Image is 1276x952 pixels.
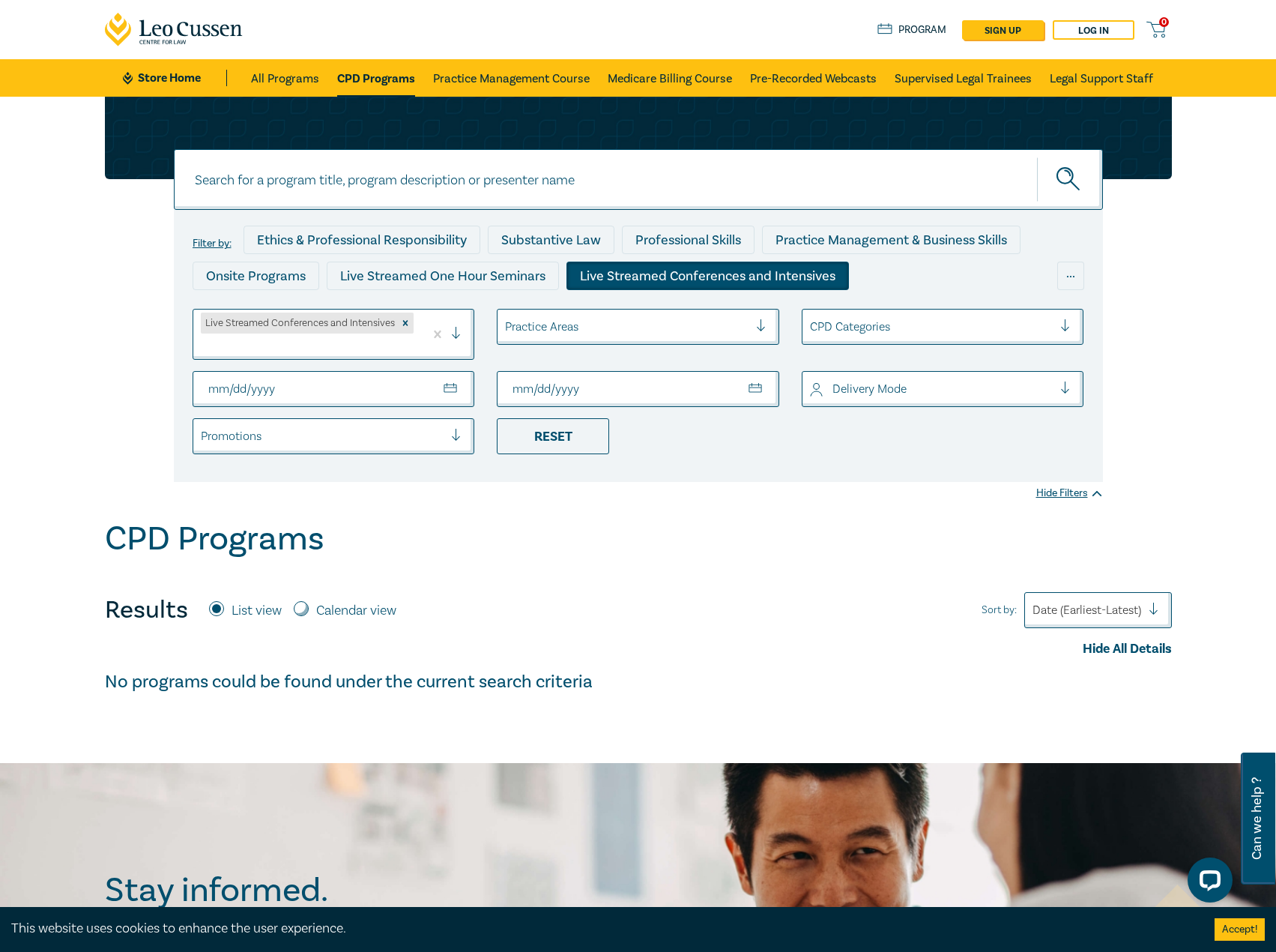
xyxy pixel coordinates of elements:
[962,20,1044,40] a: sign up
[193,262,319,290] div: Onsite Programs
[750,59,877,97] a: Pre-Recorded Webcasts
[105,595,188,625] h4: Results
[762,226,1021,254] div: Practice Management & Business Skills
[1176,852,1239,915] iframe: LiveChat chat widget
[877,22,947,38] a: Program
[497,418,609,454] div: Reset
[193,298,430,326] div: Live Streamed Practical Workshops
[1053,20,1134,40] a: Log in
[1057,262,1084,290] div: ...
[232,601,282,621] label: List view
[622,226,755,254] div: Professional Skills
[810,381,813,397] input: select
[105,519,324,558] h1: CPD Programs
[11,919,1192,939] div: This website uses cookies to enhance the user experience.
[337,59,415,97] a: CPD Programs
[397,313,414,334] div: Remove Live Streamed Conferences and Intensives
[505,319,508,335] input: select
[566,262,849,290] div: Live Streamed Conferences and Intensives
[982,602,1017,618] span: Sort by:
[251,59,319,97] a: All Programs
[244,226,480,254] div: Ethics & Professional Responsibility
[810,319,813,335] input: select
[497,371,779,407] input: To Date
[105,639,1172,659] div: Hide All Details
[608,59,732,97] a: Medicare Billing Course
[201,313,397,334] div: Live Streamed Conferences and Intensives
[1250,762,1264,876] span: Can we help ?
[327,262,559,290] div: Live Streamed One Hour Seminars
[1032,602,1035,618] input: Sort by
[174,149,1103,210] input: Search for a program title, program description or presenter name
[316,601,396,621] label: Calendar view
[617,298,781,326] div: 10 CPD Point Packages
[105,871,459,910] h2: Stay informed.
[488,226,614,254] div: Substantive Law
[438,298,610,326] div: Pre-Recorded Webcasts
[895,59,1032,97] a: Supervised Legal Trainees
[193,238,232,250] label: Filter by:
[433,59,590,97] a: Practice Management Course
[123,70,227,86] a: Store Home
[193,371,475,407] input: From Date
[201,428,204,445] input: select
[105,670,1172,694] h4: No programs could be found under the current search criteria
[1036,486,1103,501] div: Hide Filters
[789,298,927,326] div: National Programs
[1159,17,1169,27] span: 0
[1050,59,1153,97] a: Legal Support Staff
[201,338,204,355] input: select
[1215,918,1265,941] button: Accept cookies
